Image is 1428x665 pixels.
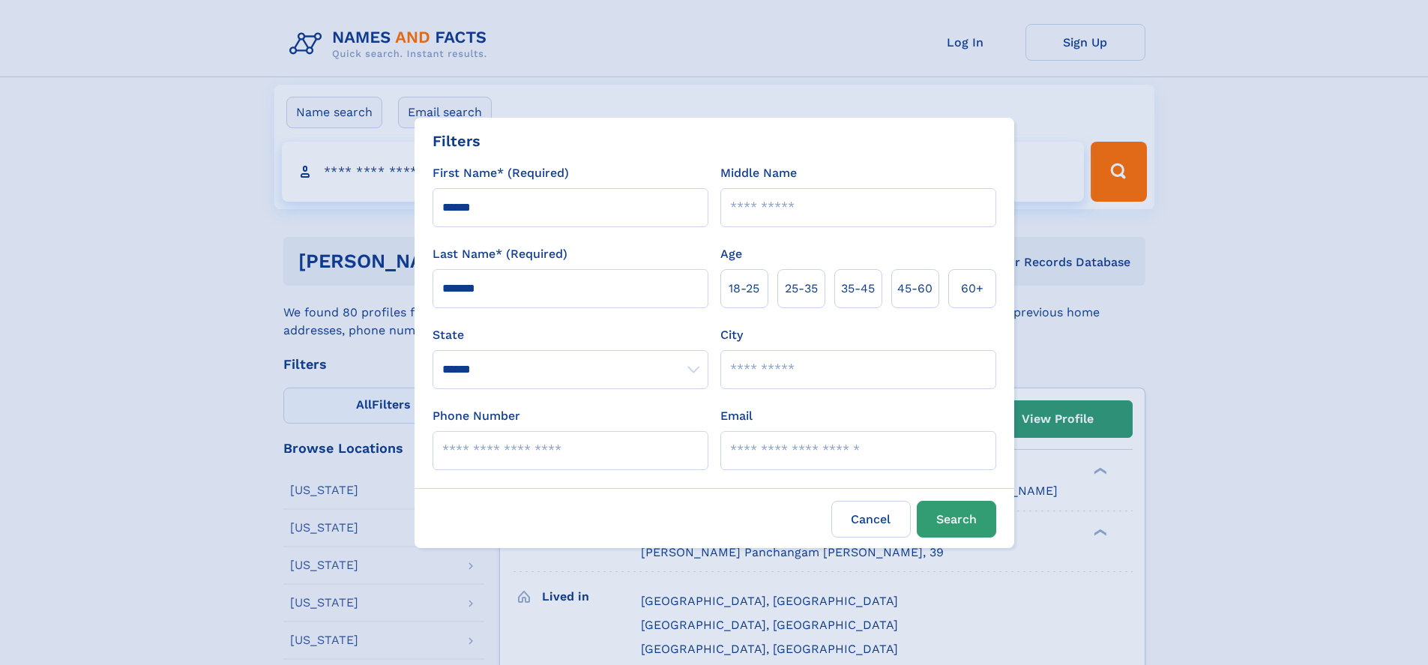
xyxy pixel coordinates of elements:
[785,280,818,298] span: 25‑35
[720,245,742,263] label: Age
[433,164,569,182] label: First Name* (Required)
[961,280,983,298] span: 60+
[433,245,567,263] label: Last Name* (Required)
[841,280,875,298] span: 35‑45
[897,280,933,298] span: 45‑60
[720,326,743,344] label: City
[433,326,708,344] label: State
[433,130,480,152] div: Filters
[729,280,759,298] span: 18‑25
[433,407,520,425] label: Phone Number
[720,407,753,425] label: Email
[917,501,996,538] button: Search
[831,501,911,538] label: Cancel
[720,164,797,182] label: Middle Name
